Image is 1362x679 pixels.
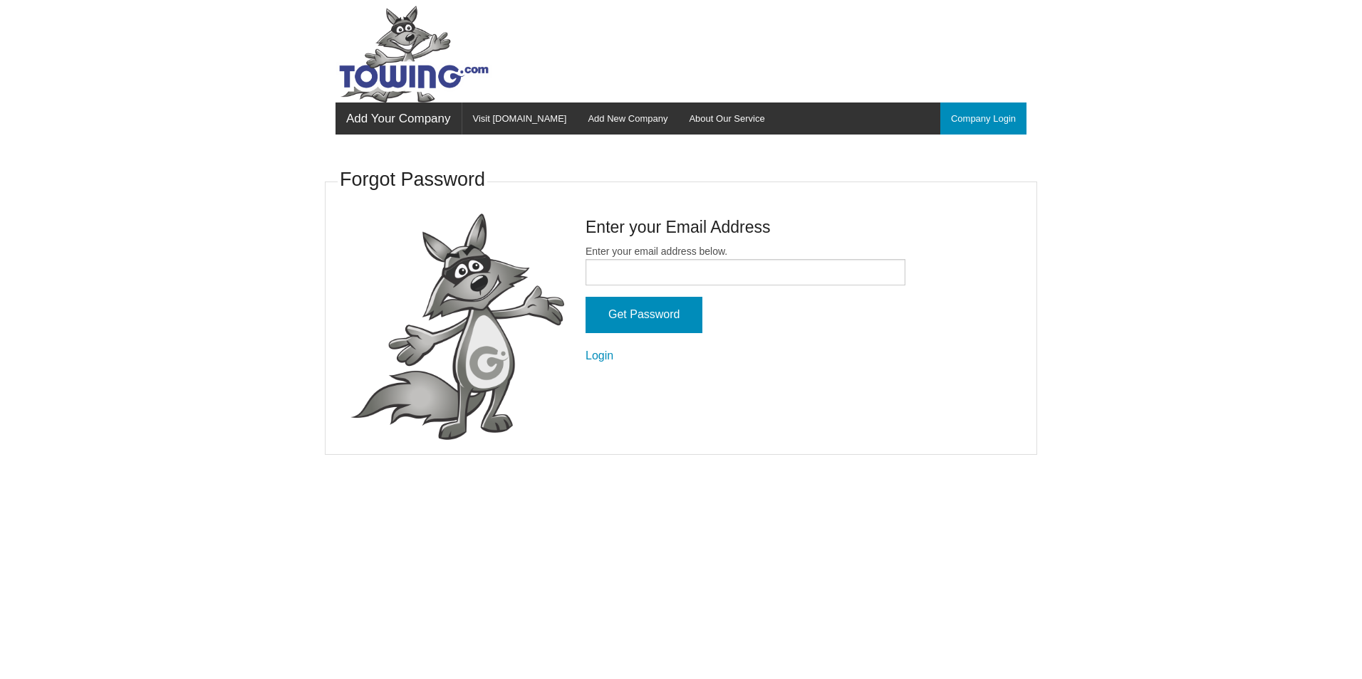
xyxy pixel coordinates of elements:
img: fox-Presenting.png [350,214,564,441]
a: Add New Company [577,102,678,135]
a: Add Your Company [336,102,462,135]
label: Enter your email address below. [586,244,905,285]
a: Company Login [940,102,1026,135]
a: Login [586,349,613,362]
h3: Forgot Password [340,167,485,194]
a: Visit [DOMAIN_NAME] [462,102,578,135]
a: About Our Service [678,102,775,135]
img: Towing.com Logo [336,6,492,102]
input: Get Password [586,297,702,333]
input: Enter your email address below. [586,259,905,285]
h4: Enter your Email Address [586,216,905,238]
